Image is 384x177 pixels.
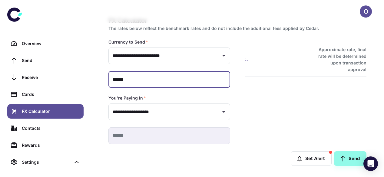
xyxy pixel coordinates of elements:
[22,108,80,115] div: FX Calculator
[360,5,372,18] button: O
[7,155,84,169] div: Settings
[220,51,228,60] button: Open
[22,91,80,98] div: Cards
[291,151,332,166] button: Set Alert
[108,39,148,45] label: Currency to Send
[22,159,71,166] div: Settings
[334,151,366,166] a: Send
[108,95,146,101] label: You're Paying In
[7,138,84,152] a: Rewards
[22,142,80,149] div: Rewards
[312,46,366,73] h6: Approximate rate, final rate will be determined upon transaction approval
[22,40,80,47] div: Overview
[220,108,228,116] button: Open
[22,74,80,81] div: Receive
[7,53,84,68] a: Send
[7,70,84,85] a: Receive
[7,104,84,119] a: FX Calculator
[22,57,80,64] div: Send
[7,87,84,102] a: Cards
[7,121,84,136] a: Contacts
[7,36,84,51] a: Overview
[22,125,80,132] div: Contacts
[363,156,378,171] div: Open Intercom Messenger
